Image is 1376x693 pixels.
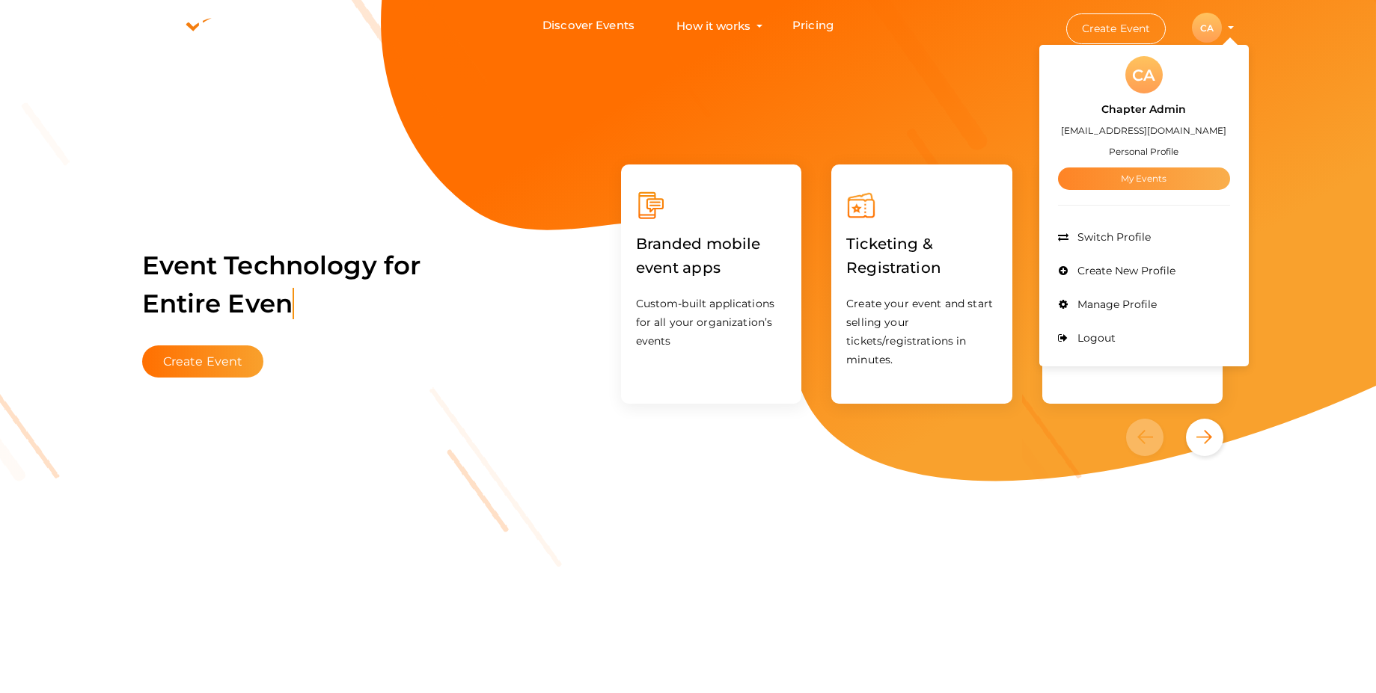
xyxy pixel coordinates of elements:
[636,221,787,291] label: Branded mobile event apps
[846,262,997,276] a: Ticketing & Registration
[1126,419,1182,456] button: Previous
[1192,13,1222,43] div: CA
[846,295,997,369] p: Create your event and start selling your tickets/registrations in minutes.
[1125,56,1163,93] div: CA
[1074,230,1151,244] span: Switch Profile
[1101,101,1186,118] label: Chapter Admin
[1066,13,1166,44] button: Create Event
[1074,298,1157,311] span: Manage Profile
[1187,12,1226,43] button: CA
[1109,146,1178,157] small: Personal Profile
[142,228,421,342] label: Event Technology for
[142,288,295,319] span: Entire Even
[636,295,787,351] p: Custom-built applications for all your organization’s events
[1058,167,1230,190] a: My Events
[792,12,834,40] a: Pricing
[1186,419,1223,456] button: Next
[142,345,264,378] button: Create Event
[636,262,787,276] a: Branded mobile event apps
[846,221,997,291] label: Ticketing & Registration
[1061,122,1226,139] label: [EMAIL_ADDRESS][DOMAIN_NAME]
[542,12,635,40] a: Discover Events
[1074,264,1175,277] span: Create New Profile
[1074,331,1116,345] span: Logout
[672,12,755,40] button: How it works
[1192,22,1222,34] profile-pic: CA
